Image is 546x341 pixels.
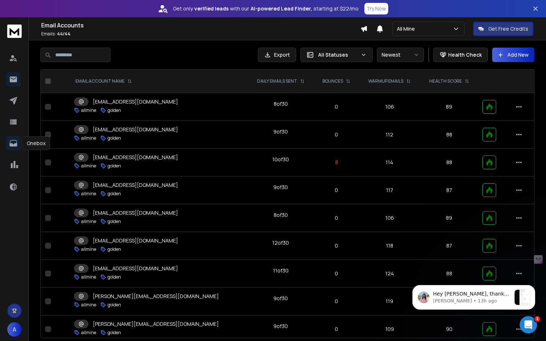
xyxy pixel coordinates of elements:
[318,298,355,305] p: 0
[7,322,22,337] button: A
[448,51,482,58] p: Health Check
[359,176,420,204] td: 117
[81,274,96,280] p: allmine
[420,176,478,204] td: 87
[318,214,355,222] p: 0
[420,232,478,260] td: 87
[81,246,96,252] p: allmine
[75,78,132,84] div: EMAIL ACCOUNT NAME
[273,184,288,191] div: 9 of 30
[81,302,96,308] p: allmine
[274,100,288,108] div: 8 of 30
[93,126,178,133] p: [EMAIL_ADDRESS][DOMAIN_NAME]
[359,204,420,232] td: 106
[173,5,359,12] p: Get only with our starting at $22/mo
[194,5,229,12] strong: verified leads
[108,191,121,197] p: golden
[108,163,121,169] p: golden
[93,154,178,161] p: [EMAIL_ADDRESS][DOMAIN_NAME]
[368,78,403,84] p: WARMUP EMAILS
[359,288,420,315] td: 119
[318,187,355,194] p: 0
[81,219,96,224] p: allmine
[429,78,462,84] p: HEALTH SCORE
[257,78,297,84] p: DAILY EMAILS SENT
[273,295,288,302] div: 9 of 30
[273,323,288,330] div: 9 of 30
[108,219,121,224] p: golden
[420,93,478,121] td: 89
[359,93,420,121] td: 106
[433,48,488,62] button: Health Check
[318,51,358,58] p: All Statuses
[420,204,478,232] td: 89
[93,265,178,272] p: [EMAIL_ADDRESS][DOMAIN_NAME]
[359,149,420,176] td: 114
[93,237,178,244] p: [EMAIL_ADDRESS][DOMAIN_NAME]
[420,149,478,176] td: 88
[93,209,178,217] p: [EMAIL_ADDRESS][DOMAIN_NAME]
[251,5,312,12] strong: AI-powered Lead Finder,
[359,121,420,149] td: 112
[402,271,546,322] iframe: Intercom notifications message
[473,22,533,36] button: Get Free Credits
[81,191,96,197] p: allmine
[41,31,360,37] p: Emails :
[93,320,219,328] p: [PERSON_NAME][EMAIL_ADDRESS][DOMAIN_NAME]
[108,330,121,336] p: golden
[93,182,178,189] p: [EMAIL_ADDRESS][DOMAIN_NAME]
[367,5,386,12] p: Try Now
[81,163,96,169] p: allmine
[108,108,121,113] p: golden
[377,48,424,62] button: Newest
[41,21,360,30] h1: Email Accounts
[258,48,296,62] button: Export
[318,270,355,277] p: 0
[318,325,355,333] p: 0
[322,78,343,84] p: BOUNCES
[274,211,288,219] div: 8 of 30
[108,246,121,252] p: golden
[93,98,178,105] p: [EMAIL_ADDRESS][DOMAIN_NAME]
[93,293,219,300] p: [PERSON_NAME][EMAIL_ADDRESS][DOMAIN_NAME]
[359,260,420,288] td: 124
[520,316,537,333] iframe: Intercom live chat
[420,121,478,149] td: 88
[57,31,70,37] span: 44 / 44
[488,25,528,32] p: Get Free Credits
[272,156,289,163] div: 10 of 30
[22,136,50,150] div: Onebox
[318,103,355,110] p: 0
[364,3,388,14] button: Try Now
[108,274,121,280] p: golden
[318,131,355,138] p: 0
[318,242,355,249] p: 0
[81,135,96,141] p: allmine
[108,302,121,308] p: golden
[318,159,355,166] p: 8
[534,316,540,322] span: 1
[397,25,418,32] p: All Mine
[273,128,288,135] div: 9 of 30
[81,108,96,113] p: allmine
[108,135,121,141] p: golden
[272,239,289,246] div: 12 of 30
[81,330,96,336] p: allmine
[7,25,22,38] img: logo
[273,267,289,274] div: 11 of 30
[492,48,534,62] button: Add New
[420,260,478,288] td: 88
[359,232,420,260] td: 118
